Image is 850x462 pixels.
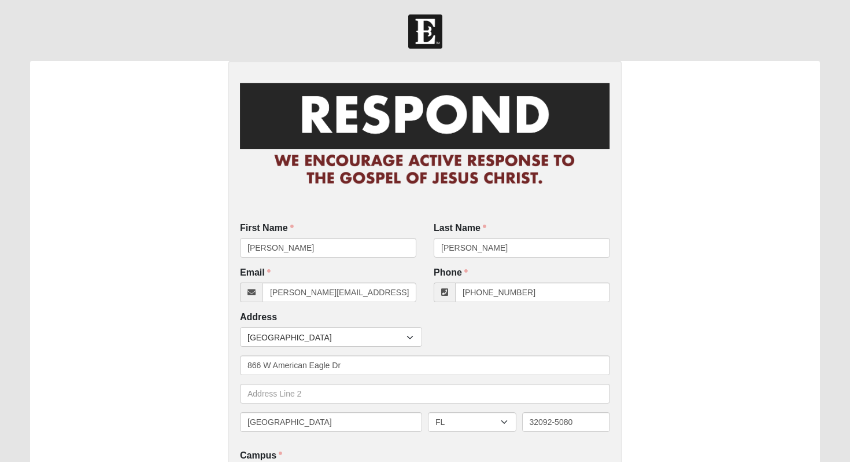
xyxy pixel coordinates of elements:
label: First Name [240,222,294,235]
label: Last Name [434,222,486,235]
label: Email [240,266,271,280]
input: Address Line 2 [240,384,610,404]
img: RespondCardHeader.png [240,72,610,196]
input: Address Line 1 [240,355,610,375]
span: [GEOGRAPHIC_DATA] [247,328,406,347]
label: Address [240,311,277,324]
label: Phone [434,266,468,280]
img: Church of Eleven22 Logo [408,14,442,49]
input: Zip [522,412,611,432]
input: City [240,412,422,432]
